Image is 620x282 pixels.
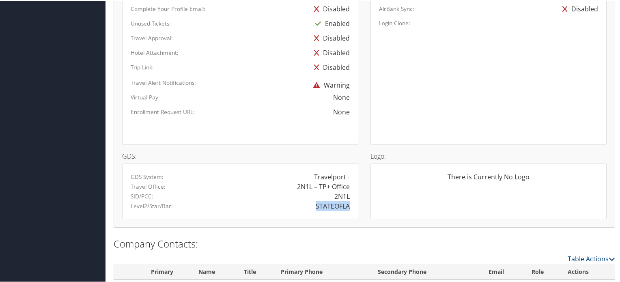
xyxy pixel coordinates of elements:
[131,4,205,12] label: Complete Your Profile Email:
[379,18,410,26] label: Login Clone:
[131,78,196,86] label: Travel Alert Notifications:
[310,30,350,45] div: Disabled
[316,200,350,210] div: STATEOFLA
[524,263,560,279] th: Role
[310,1,350,15] div: Disabled
[370,152,607,159] h4: Logo:
[481,263,524,279] th: Email
[310,45,350,59] div: Disabled
[114,236,615,250] h2: Company Contacts:
[379,4,414,12] label: AirBank Sync:
[273,263,370,279] th: Primary Phone
[333,92,350,101] div: None
[131,33,173,41] label: Travel Approval:
[131,93,160,101] label: Virtual Pay:
[131,19,171,27] label: Unused Tickets:
[310,59,350,74] div: Disabled
[558,1,598,15] div: Disabled
[227,106,350,116] div: None
[314,171,350,181] div: Travelport+
[131,48,179,56] label: Hotel Attachment:
[133,263,191,279] th: Primary
[191,263,237,279] th: Name
[370,263,482,279] th: Secondary Phone
[131,62,154,71] label: Trip Link:
[131,107,195,115] label: Enrollment Request URL:
[131,201,173,209] label: Level2/Star/Bar:
[560,263,615,279] th: Actions
[131,172,164,180] label: GDS System:
[122,152,358,159] h4: GDS:
[237,263,273,279] th: Title
[131,192,153,200] label: SID/PCC:
[131,182,166,190] label: Travel Office:
[379,171,598,187] div: There is Currently No Logo
[297,181,350,191] div: 2N1L – TP+ Office
[568,254,615,263] a: Table Actions
[309,80,350,89] span: Warning
[334,191,350,200] div: 2N1L
[311,15,350,30] div: Enabled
